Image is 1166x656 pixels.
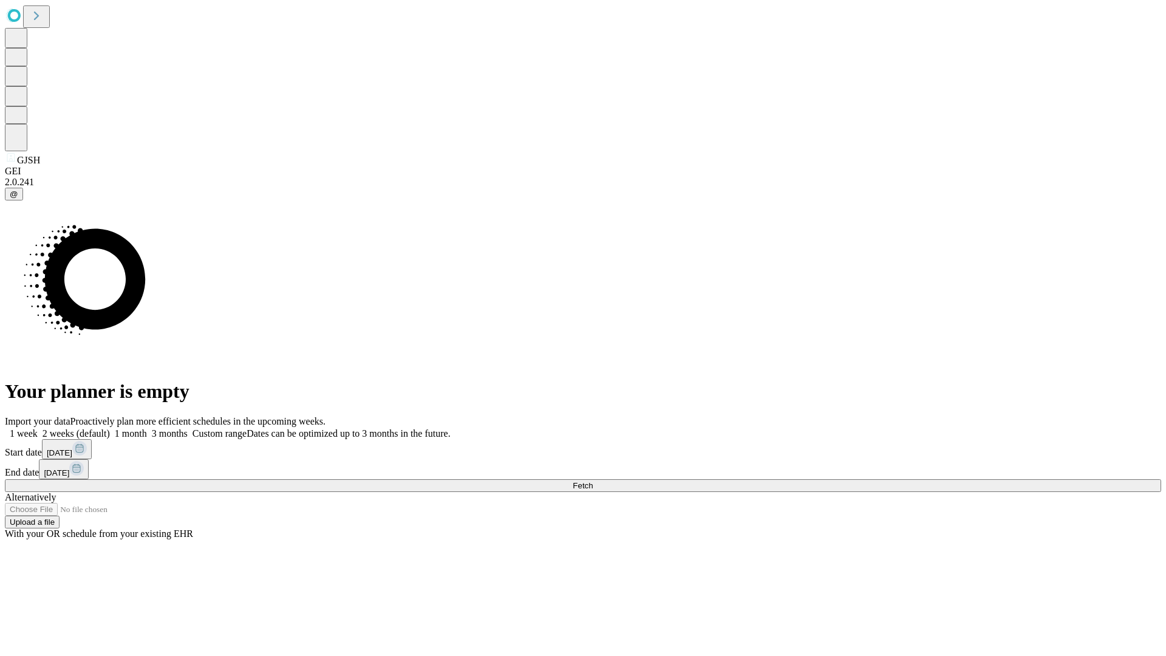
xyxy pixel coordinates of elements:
span: Alternatively [5,492,56,502]
span: Fetch [573,481,593,490]
span: With your OR schedule from your existing EHR [5,528,193,539]
span: 3 months [152,428,188,439]
h1: Your planner is empty [5,380,1161,403]
span: 1 month [115,428,147,439]
span: Custom range [193,428,247,439]
div: 2.0.241 [5,177,1161,188]
span: Dates can be optimized up to 3 months in the future. [247,428,450,439]
button: @ [5,188,23,200]
span: GJSH [17,155,40,165]
div: GEI [5,166,1161,177]
div: End date [5,459,1161,479]
span: Proactively plan more efficient schedules in the upcoming weeks. [70,416,326,426]
button: Fetch [5,479,1161,492]
button: Upload a file [5,516,60,528]
span: 2 weeks (default) [43,428,110,439]
span: 1 week [10,428,38,439]
button: [DATE] [39,459,89,479]
span: Import your data [5,416,70,426]
div: Start date [5,439,1161,459]
span: [DATE] [44,468,69,477]
span: @ [10,190,18,199]
button: [DATE] [42,439,92,459]
span: [DATE] [47,448,72,457]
